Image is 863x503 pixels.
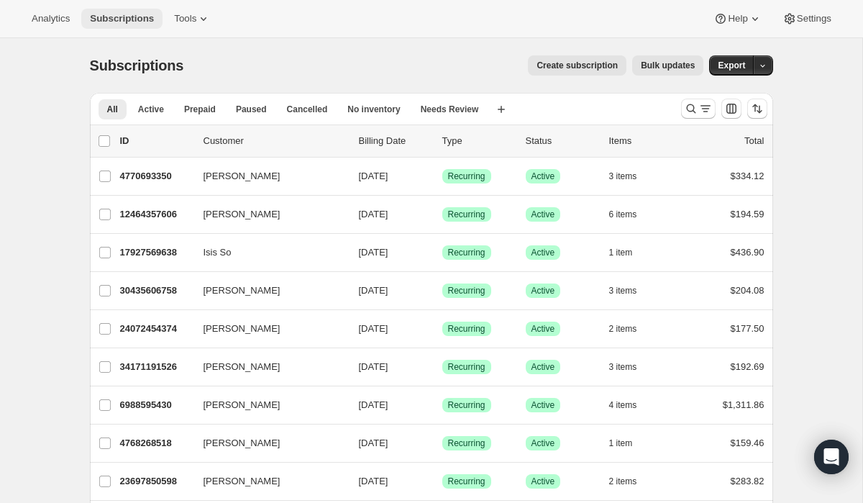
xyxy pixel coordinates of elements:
[120,471,764,491] div: 23697850598[PERSON_NAME][DATE]SuccessRecurringSuccessActive2 items$283.82
[184,104,216,115] span: Prepaid
[609,134,681,148] div: Items
[120,474,192,489] p: 23697850598
[195,279,339,302] button: [PERSON_NAME]
[195,470,339,493] button: [PERSON_NAME]
[359,171,388,181] span: [DATE]
[204,245,232,260] span: Isis So
[705,9,770,29] button: Help
[204,398,280,412] span: [PERSON_NAME]
[731,285,764,296] span: $204.08
[90,58,184,73] span: Subscriptions
[120,360,192,374] p: 34171191526
[536,60,618,71] span: Create subscription
[609,471,653,491] button: 2 items
[204,284,280,298] span: [PERSON_NAME]
[744,134,764,148] p: Total
[531,323,555,335] span: Active
[526,134,598,148] p: Status
[120,395,764,415] div: 6988595430[PERSON_NAME][DATE]SuccessRecurringSuccessActive4 items$1,311.86
[731,171,764,181] span: $334.12
[120,281,764,301] div: 30435606758[PERSON_NAME][DATE]SuccessRecurringSuccessActive3 items$204.08
[204,322,280,336] span: [PERSON_NAME]
[120,322,192,336] p: 24072454374
[359,209,388,219] span: [DATE]
[120,433,764,453] div: 4768268518[PERSON_NAME][DATE]SuccessRecurringSuccessActive1 item$159.46
[120,319,764,339] div: 24072454374[PERSON_NAME][DATE]SuccessRecurringSuccessActive2 items$177.50
[774,9,840,29] button: Settings
[448,209,485,220] span: Recurring
[90,13,154,24] span: Subscriptions
[165,9,219,29] button: Tools
[195,203,339,226] button: [PERSON_NAME]
[528,55,626,76] button: Create subscription
[609,281,653,301] button: 3 items
[421,104,479,115] span: Needs Review
[359,361,388,372] span: [DATE]
[120,245,192,260] p: 17927569638
[120,169,192,183] p: 4770693350
[731,361,764,372] span: $192.69
[609,243,649,263] button: 1 item
[359,438,388,448] span: [DATE]
[204,436,280,450] span: [PERSON_NAME]
[195,394,339,417] button: [PERSON_NAME]
[609,395,653,415] button: 4 items
[728,13,747,24] span: Help
[174,13,196,24] span: Tools
[609,323,637,335] span: 2 items
[120,134,764,148] div: IDCustomerBilling DateTypeStatusItemsTotal
[442,134,514,148] div: Type
[120,166,764,186] div: 4770693350[PERSON_NAME][DATE]SuccessRecurringSuccessActive3 items$334.12
[120,284,192,298] p: 30435606758
[195,432,339,455] button: [PERSON_NAME]
[531,399,555,411] span: Active
[609,433,649,453] button: 1 item
[448,476,485,487] span: Recurring
[731,476,764,486] span: $283.82
[731,247,764,258] span: $436.90
[723,399,764,410] span: $1,311.86
[32,13,70,24] span: Analytics
[204,474,280,489] span: [PERSON_NAME]
[120,357,764,377] div: 34171191526[PERSON_NAME][DATE]SuccessRecurringSuccessActive3 items$192.69
[731,323,764,334] span: $177.50
[120,398,192,412] p: 6988595430
[287,104,328,115] span: Cancelled
[359,247,388,258] span: [DATE]
[609,166,653,186] button: 3 items
[204,207,280,222] span: [PERSON_NAME]
[448,438,485,449] span: Recurring
[195,241,339,264] button: Isis So
[721,99,741,119] button: Customize table column order and visibility
[359,476,388,486] span: [DATE]
[609,319,653,339] button: 2 items
[609,357,653,377] button: 3 items
[531,285,555,296] span: Active
[609,204,653,225] button: 6 items
[609,399,637,411] span: 4 items
[731,209,764,219] span: $194.59
[448,285,485,296] span: Recurring
[448,247,485,258] span: Recurring
[120,207,192,222] p: 12464357606
[347,104,400,115] span: No inventory
[641,60,695,71] span: Bulk updates
[747,99,767,119] button: Sort the results
[120,204,764,225] div: 12464357606[PERSON_NAME][DATE]SuccessRecurringSuccessActive6 items$194.59
[359,285,388,296] span: [DATE]
[609,171,637,182] span: 3 items
[531,209,555,220] span: Active
[531,247,555,258] span: Active
[195,317,339,340] button: [PERSON_NAME]
[609,209,637,220] span: 6 items
[236,104,267,115] span: Paused
[204,134,347,148] p: Customer
[448,361,485,373] span: Recurring
[448,399,485,411] span: Recurring
[359,323,388,334] span: [DATE]
[359,399,388,410] span: [DATE]
[531,438,555,449] span: Active
[204,169,280,183] span: [PERSON_NAME]
[681,99,716,119] button: Search and filter results
[731,438,764,448] span: $159.46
